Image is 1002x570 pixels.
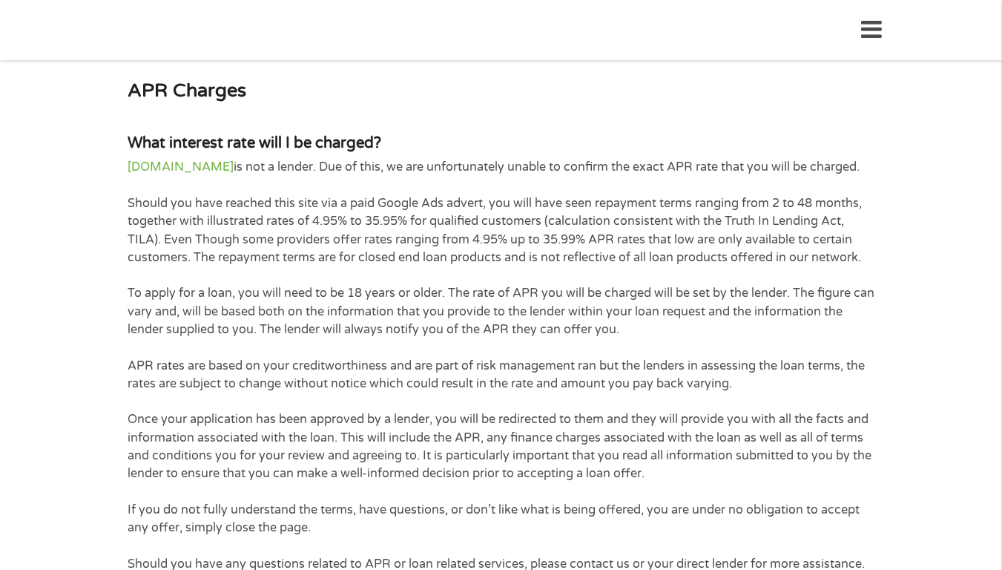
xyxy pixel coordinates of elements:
strong: APR Charges [128,79,246,102]
p: is not a lender. Due of this, we are unfortunately unable to confirm the exact APR rate that you ... [128,158,875,176]
p: To apply for a loan, you will need to be 18 years or older. The rate of APR you will be charged w... [128,284,875,338]
p: If you do not fully understand the terms, have questions, or don’t like what is being offered, yo... [128,501,875,537]
p: APR rates are based on your creditworthiness and are part of risk management ran but the lenders ... [128,357,875,393]
strong: What interest rate will I be charged? [128,134,381,152]
p: Once your application has been approved by a lender, you will be redirected to them and they will... [128,410,875,482]
p: Should you have reached this site via a paid Google Ads advert, you will have seen repayment term... [128,194,875,266]
a: [DOMAIN_NAME] [128,160,234,174]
